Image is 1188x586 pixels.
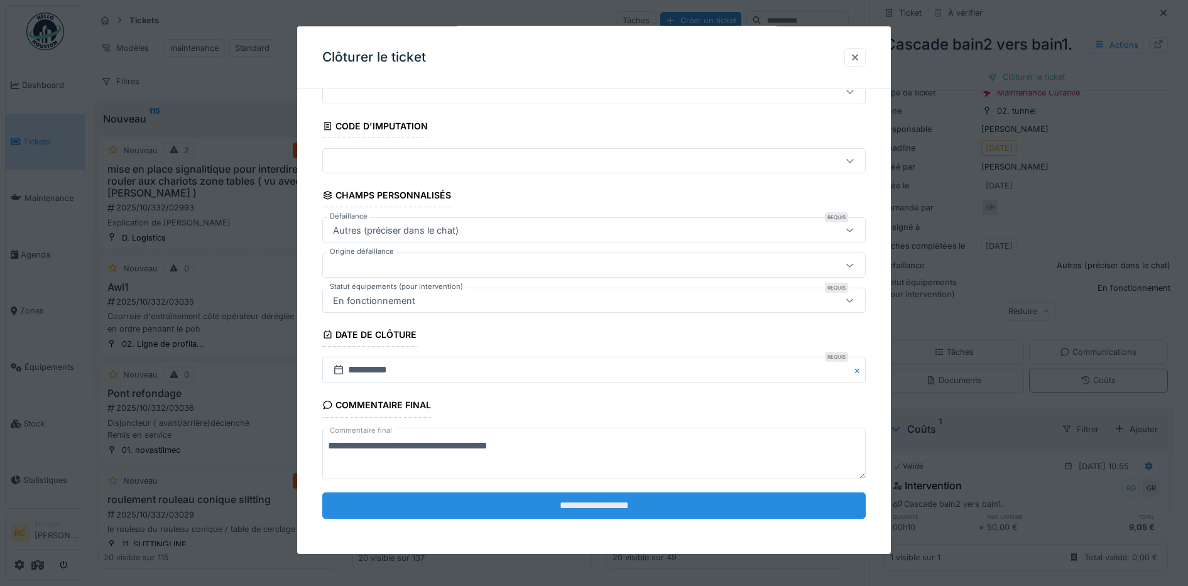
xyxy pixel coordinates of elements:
[825,283,848,293] div: Requis
[327,246,396,257] label: Origine défaillance
[852,357,866,383] button: Close
[322,186,452,207] div: Champs personnalisés
[322,325,417,347] div: Date de clôture
[328,293,420,307] div: En fonctionnement
[328,223,464,237] div: Autres (préciser dans le chat)
[825,352,848,362] div: Requis
[327,281,466,292] label: Statut équipements (pour intervention)
[322,50,426,65] h3: Clôturer le ticket
[327,423,395,438] label: Commentaire final
[322,396,432,417] div: Commentaire final
[322,117,428,138] div: Code d'imputation
[825,212,848,222] div: Requis
[327,211,370,222] label: Défaillance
